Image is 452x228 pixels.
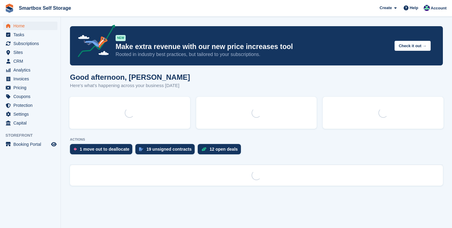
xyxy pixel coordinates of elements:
span: Capital [13,119,50,127]
a: 12 open deals [198,144,244,157]
span: Home [13,22,50,30]
span: Help [410,5,418,11]
span: Coupons [13,92,50,101]
span: Account [431,5,447,11]
img: stora-icon-8386f47178a22dfd0bd8f6a31ec36ba5ce8667c1dd55bd0f319d3a0aa187defe.svg [5,4,14,13]
a: menu [3,22,57,30]
div: 1 move out to deallocate [80,147,129,152]
span: Create [380,5,392,11]
button: Check it out → [395,41,431,51]
a: menu [3,57,57,65]
span: Tasks [13,30,50,39]
a: menu [3,92,57,101]
div: 19 unsigned contracts [146,147,192,152]
a: menu [3,119,57,127]
a: menu [3,101,57,110]
img: move_outs_to_deallocate_icon-f764333ba52eb49d3ac5e1228854f67142a1ed5810a6f6cc68b1a99e826820c5.svg [74,147,77,151]
img: Roger Canham [424,5,430,11]
a: menu [3,48,57,57]
span: Subscriptions [13,39,50,48]
img: contract_signature_icon-13c848040528278c33f63329250d36e43548de30e8caae1d1a13099fd9432cc5.svg [139,147,143,151]
span: Sites [13,48,50,57]
span: Invoices [13,75,50,83]
span: CRM [13,57,50,65]
span: Storefront [5,132,61,139]
h1: Good afternoon, [PERSON_NAME] [70,73,190,81]
a: menu [3,30,57,39]
a: menu [3,83,57,92]
a: Smartbox Self Storage [16,3,74,13]
div: NEW [116,35,126,41]
a: menu [3,39,57,48]
a: 19 unsigned contracts [135,144,198,157]
span: Pricing [13,83,50,92]
p: Rooted in industry best practices, but tailored to your subscriptions. [116,51,390,58]
span: Analytics [13,66,50,74]
a: 1 move out to deallocate [70,144,135,157]
a: menu [3,66,57,74]
a: menu [3,110,57,118]
p: Here's what's happening across your business [DATE] [70,82,190,89]
span: Booking Portal [13,140,50,149]
img: price-adjustments-announcement-icon-8257ccfd72463d97f412b2fc003d46551f7dbcb40ab6d574587a9cd5c0d94... [73,25,115,59]
img: deal-1b604bf984904fb50ccaf53a9ad4b4a5d6e5aea283cecdc64d6e3604feb123c2.svg [201,147,207,151]
div: 12 open deals [210,147,238,152]
a: Preview store [50,141,57,148]
a: menu [3,75,57,83]
a: menu [3,140,57,149]
p: ACTIONS [70,138,443,142]
span: Protection [13,101,50,110]
p: Make extra revenue with our new price increases tool [116,42,390,51]
span: Settings [13,110,50,118]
